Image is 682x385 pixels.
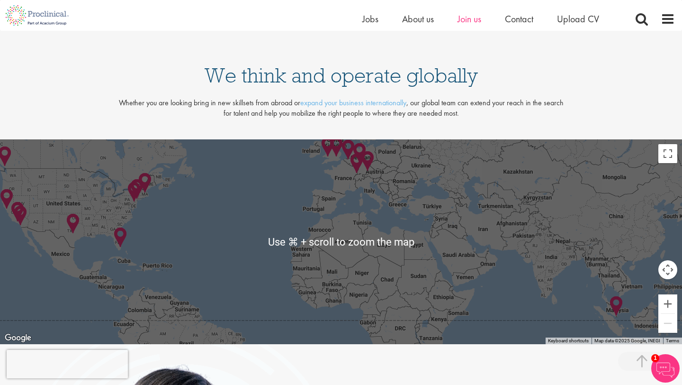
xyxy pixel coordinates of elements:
iframe: reCAPTCHA [7,350,128,378]
a: Upload CV [557,13,599,25]
img: Google [2,332,34,344]
a: expand your business internationally [300,98,406,108]
a: Open this area in Google Maps (opens a new window) [2,332,34,344]
button: Keyboard shortcuts [548,338,589,344]
span: 1 [651,354,659,362]
button: Map camera controls [658,260,677,279]
button: Toggle fullscreen view [658,144,677,163]
a: Contact [505,13,533,25]
p: Whether you are looking bring in new skillsets from abroad or , our global team can extend your r... [116,98,566,119]
a: Join us [458,13,481,25]
a: Terms (opens in new tab) [666,338,679,343]
a: Jobs [362,13,378,25]
button: Zoom in [658,294,677,313]
span: Map data ©2025 Google, INEGI [594,338,660,343]
button: Zoom out [658,314,677,333]
a: About us [402,13,434,25]
img: Chatbot [651,354,680,383]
